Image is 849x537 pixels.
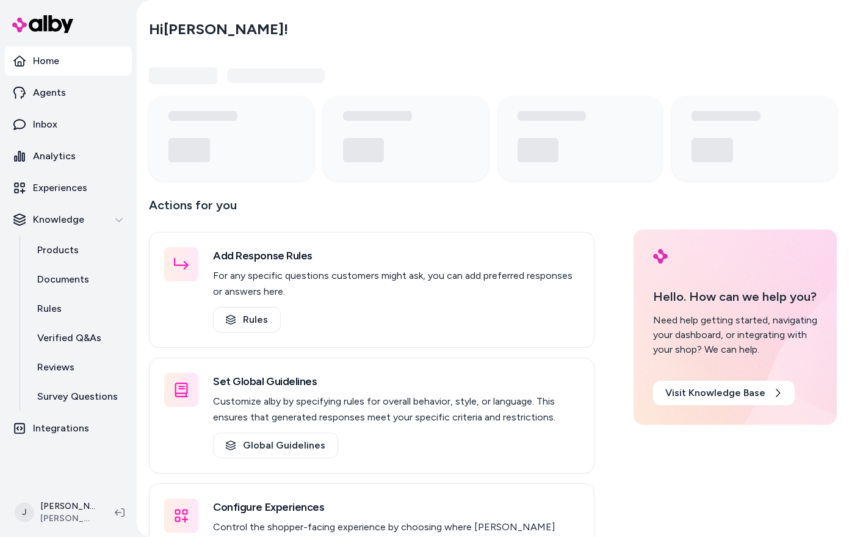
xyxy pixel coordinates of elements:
[37,360,74,375] p: Reviews
[40,513,95,525] span: [PERSON_NAME]
[25,294,132,323] a: Rules
[213,499,579,516] h3: Configure Experiences
[5,205,132,234] button: Knowledge
[653,249,668,264] img: alby Logo
[653,313,817,357] div: Need help getting started, navigating your dashboard, or integrating with your shop? We can help.
[37,243,79,258] p: Products
[5,173,132,203] a: Experiences
[213,247,579,264] h3: Add Response Rules
[149,195,594,225] p: Actions for you
[33,85,66,100] p: Agents
[7,493,105,532] button: J[PERSON_NAME][PERSON_NAME]
[5,46,132,76] a: Home
[15,503,34,522] span: J
[25,323,132,353] a: Verified Q&As
[40,500,95,513] p: [PERSON_NAME]
[5,414,132,443] a: Integrations
[653,287,817,306] p: Hello. How can we help you?
[213,373,579,390] h3: Set Global Guidelines
[33,421,89,436] p: Integrations
[25,265,132,294] a: Documents
[37,272,89,287] p: Documents
[5,78,132,107] a: Agents
[33,117,57,132] p: Inbox
[213,394,579,425] p: Customize alby by specifying rules for overall behavior, style, or language. This ensures that ge...
[213,268,579,300] p: For any specific questions customers might ask, you can add preferred responses or answers here.
[213,307,281,333] a: Rules
[33,54,59,68] p: Home
[25,353,132,382] a: Reviews
[653,381,795,405] a: Visit Knowledge Base
[37,331,101,345] p: Verified Q&As
[12,15,73,33] img: alby Logo
[25,382,132,411] a: Survey Questions
[37,389,118,404] p: Survey Questions
[33,149,76,164] p: Analytics
[149,20,288,38] h2: Hi [PERSON_NAME] !
[37,301,62,316] p: Rules
[213,433,338,458] a: Global Guidelines
[33,181,87,195] p: Experiences
[5,110,132,139] a: Inbox
[5,142,132,171] a: Analytics
[25,236,132,265] a: Products
[33,212,84,227] p: Knowledge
